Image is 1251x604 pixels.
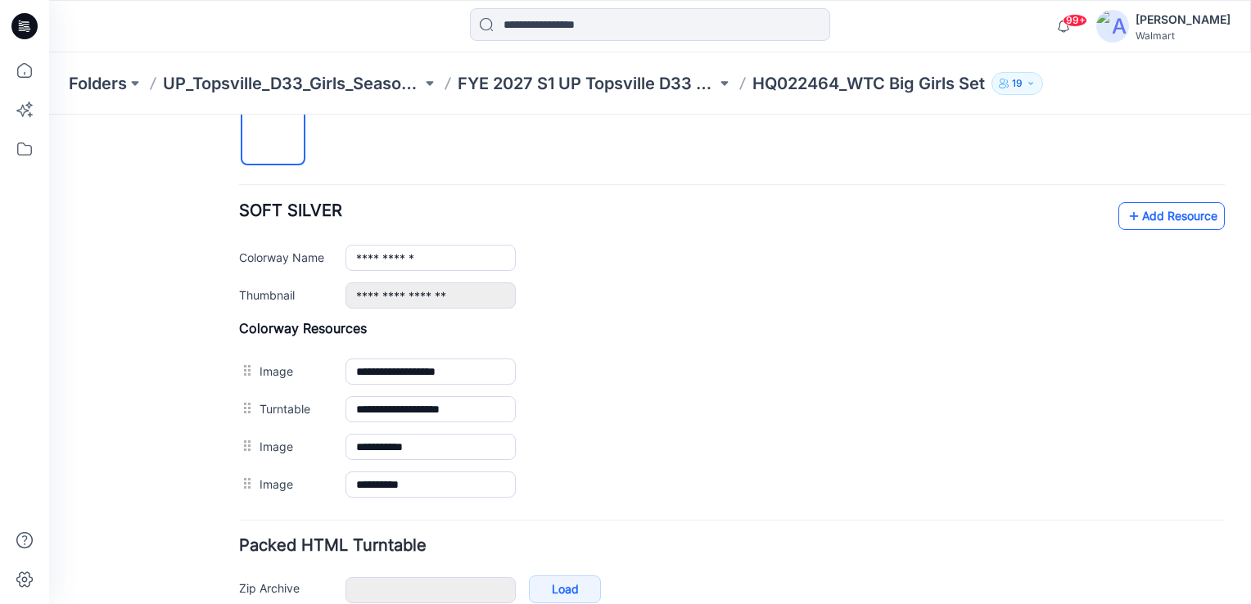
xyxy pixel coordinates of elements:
a: Folders [69,72,127,95]
p: 19 [1012,74,1023,92]
h4: Packed HTML Turntable [190,423,1176,439]
span: 99+ [1063,14,1087,27]
iframe: edit-style [49,115,1251,604]
div: [PERSON_NAME] [1136,10,1231,29]
label: Image [210,360,280,378]
p: In order to upload a packed turntable, use VStitcher or Lotta to generate an HTML turntable, then... [190,489,1176,538]
label: Zip Archive [190,464,280,482]
label: Turntable [210,285,280,303]
label: Thumbnail [190,171,280,189]
a: FYE 2027 S1 UP Topsville D33 Girls Seasonal [458,72,716,95]
label: Colorway Name [190,133,280,151]
div: Walmart [1136,29,1231,42]
label: Image [210,322,280,340]
a: Load [480,461,552,489]
button: 19 [991,72,1043,95]
a: UP_Topsville_D33_Girls_Seasonal Events [163,72,422,95]
h4: Colorway Resources [190,205,1176,222]
p: HQ022464_WTC Big Girls Set [752,72,985,95]
img: avatar [1096,10,1129,43]
label: Image [210,247,280,265]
